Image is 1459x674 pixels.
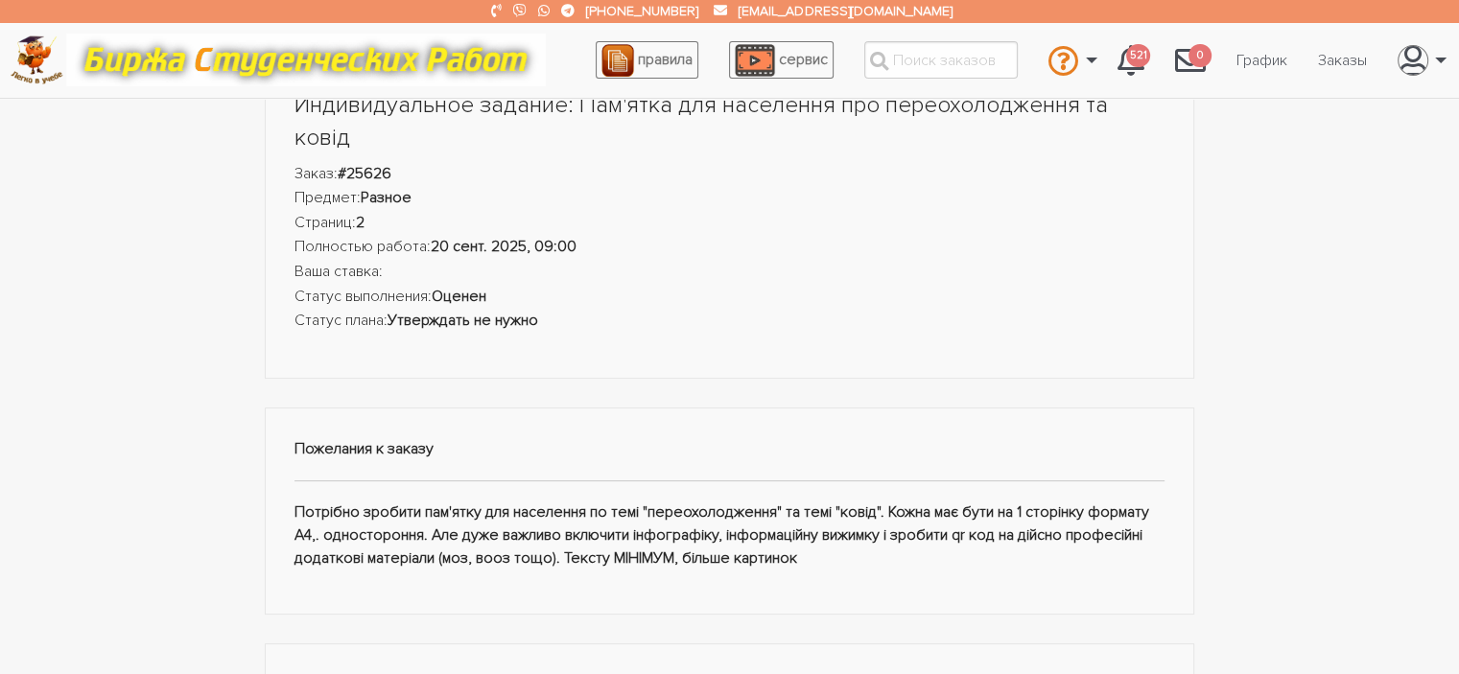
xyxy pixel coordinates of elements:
[1102,35,1160,86] a: 521
[361,188,412,207] strong: Разное
[294,439,434,458] strong: Пожелания к заказу
[265,407,1195,616] div: Потрібно зробити пам'ятку для населення по темі "переохолодження" та темі "ковід". Кожна має бути...
[338,164,391,183] strong: #25626
[596,41,698,79] a: правила
[735,44,775,77] img: play_icon-49f7f135c9dc9a03216cfdbccbe1e3994649169d890fb554cedf0eac35a01ba8.png
[1160,35,1221,86] a: 0
[739,3,952,19] a: [EMAIL_ADDRESS][DOMAIN_NAME]
[638,50,693,69] span: правила
[294,211,1165,236] li: Страниц:
[1126,44,1150,68] span: 521
[586,3,698,19] a: [PHONE_NUMBER]
[1188,44,1212,68] span: 0
[11,35,63,84] img: logo-c4363faeb99b52c628a42810ed6dfb4293a56d4e4775eb116515dfe7f33672af.png
[294,162,1165,187] li: Заказ:
[432,287,486,306] strong: Оценен
[1221,42,1303,79] a: График
[779,50,828,69] span: сервис
[66,34,546,86] img: motto-12e01f5a76059d5f6a28199ef077b1f78e012cfde436ab5cf1d4517935686d32.gif
[729,41,834,79] a: сервис
[294,260,1165,285] li: Ваша ставка:
[294,285,1165,310] li: Статус выполнения:
[601,44,634,77] img: agreement_icon-feca34a61ba7f3d1581b08bc946b2ec1ccb426f67415f344566775c155b7f62c.png
[864,41,1018,79] input: Поиск заказов
[356,213,365,232] strong: 2
[1303,42,1382,79] a: Заказы
[388,311,538,330] strong: Утверждать не нужно
[431,237,577,256] strong: 20 сент. 2025, 09:00
[294,235,1165,260] li: Полностью работа:
[294,89,1165,153] h1: Индивидуальное задание: Пам'ятка для населення про переохолодження та ковід
[294,186,1165,211] li: Предмет:
[294,309,1165,334] li: Статус плана:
